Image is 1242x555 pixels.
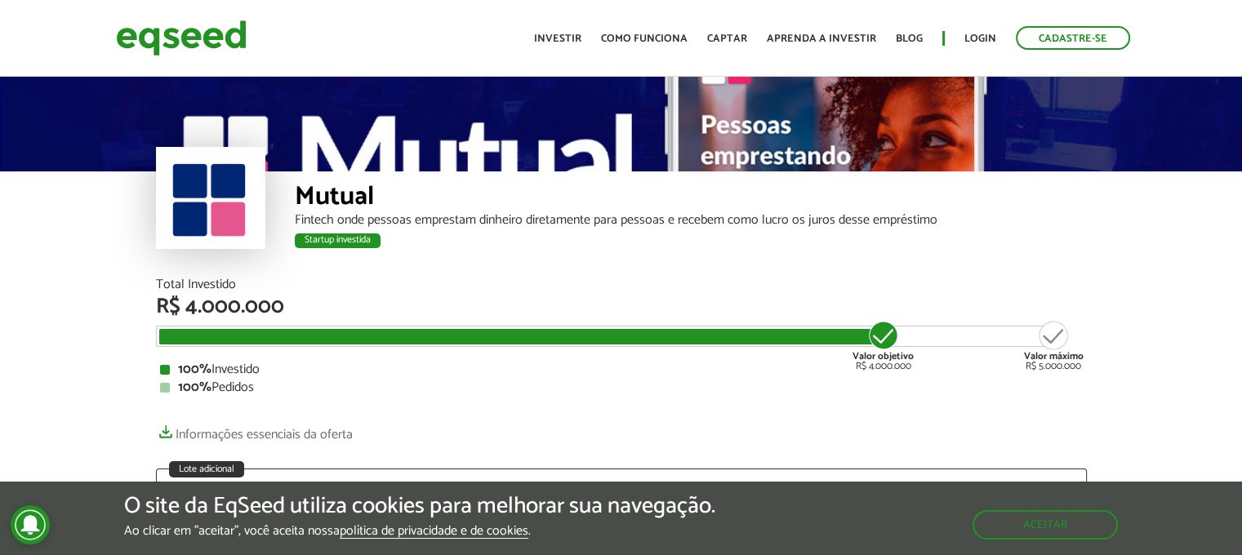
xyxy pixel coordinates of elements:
div: Mutual [295,184,1087,214]
strong: Valor máximo [1024,349,1084,364]
a: Aprenda a investir [767,33,876,44]
h5: O site da EqSeed utiliza cookies para melhorar sua navegação. [124,494,715,519]
a: Informações essenciais da oferta [156,419,353,442]
a: Blog [896,33,923,44]
strong: Valor objetivo [852,349,914,364]
a: Login [964,33,996,44]
div: Fintech onde pessoas emprestam dinheiro diretamente para pessoas e recebem como lucro os juros de... [295,214,1087,227]
div: Investido [160,363,1083,376]
div: R$ 4.000.000 [852,319,914,371]
a: Captar [707,33,747,44]
strong: 100% [178,376,211,398]
button: Aceitar [973,510,1118,539]
div: Startup investida [295,233,381,248]
div: R$ 4.000.000 [156,296,1087,317]
a: Como funciona [601,33,688,44]
div: Pedidos [160,381,1083,394]
a: política de privacidade e de cookies [340,525,528,539]
a: Cadastre-se [1016,26,1130,50]
img: EqSeed [116,16,247,60]
a: Investir [534,33,581,44]
strong: 100% [178,358,211,380]
div: R$ 5.000.000 [1024,319,1084,371]
div: Total Investido [156,278,1087,291]
p: Ao clicar em "aceitar", você aceita nossa . [124,523,715,539]
div: Lote adicional [169,461,244,477]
